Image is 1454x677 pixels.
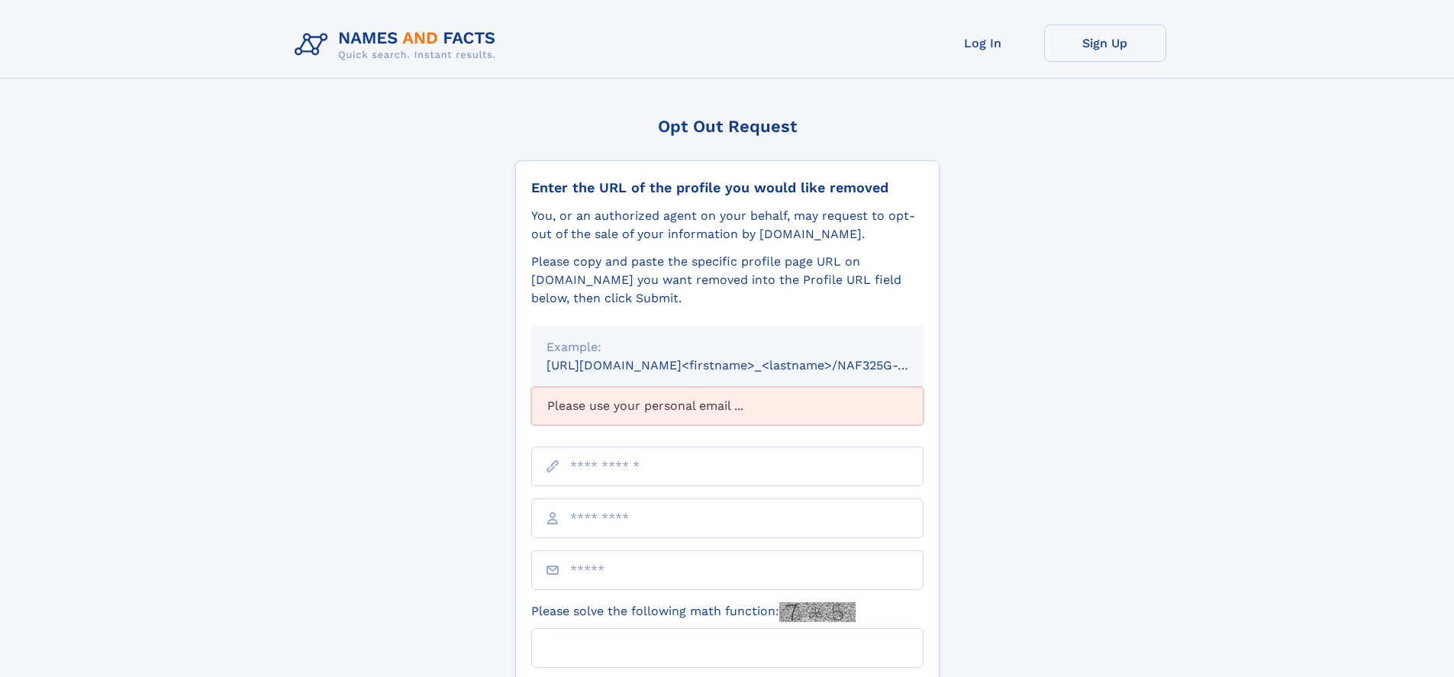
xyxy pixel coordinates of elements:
a: Sign Up [1044,24,1166,62]
div: Please use your personal email ... [531,387,924,425]
div: You, or an authorized agent on your behalf, may request to opt-out of the sale of your informatio... [531,207,924,243]
div: Example: [546,338,908,356]
a: Log In [922,24,1044,62]
img: Logo Names and Facts [289,24,508,66]
small: [URL][DOMAIN_NAME]<firstname>_<lastname>/NAF325G-xxxxxxxx [546,358,953,372]
div: Please copy and paste the specific profile page URL on [DOMAIN_NAME] you want removed into the Pr... [531,253,924,308]
label: Please solve the following math function: [531,602,856,622]
div: Enter the URL of the profile you would like removed [531,179,924,196]
div: Opt Out Request [515,117,940,136]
